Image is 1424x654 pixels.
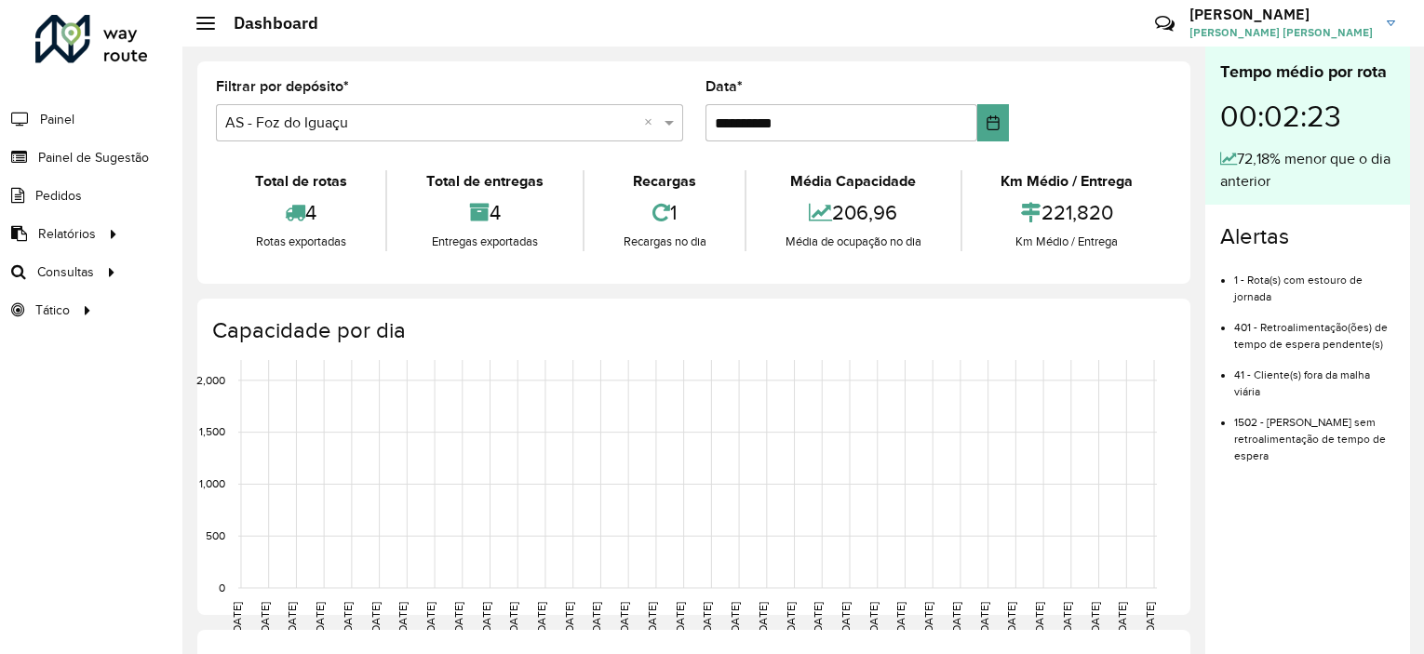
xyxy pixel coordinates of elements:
h4: Alertas [1220,223,1395,250]
text: [DATE] [729,602,741,635]
text: [DATE] [452,602,464,635]
li: 1 - Rota(s) com estouro de jornada [1234,258,1395,305]
text: [DATE] [507,602,519,635]
div: Recargas [589,170,740,193]
text: [DATE] [1116,602,1128,635]
text: [DATE] [812,602,824,635]
text: [DATE] [1033,602,1045,635]
text: [DATE] [674,602,686,635]
text: [DATE] [646,602,658,635]
text: 1,000 [199,478,225,490]
span: Consultas [37,262,94,282]
text: [DATE] [563,602,575,635]
text: [DATE] [369,602,382,635]
li: 1502 - [PERSON_NAME] sem retroalimentação de tempo de espera [1234,400,1395,464]
div: Total de rotas [221,170,381,193]
h2: Dashboard [215,13,318,33]
text: [DATE] [894,602,907,635]
div: Média de ocupação no dia [751,233,955,251]
li: 401 - Retroalimentação(ões) de tempo de espera pendente(s) [1234,305,1395,353]
text: [DATE] [231,602,243,635]
button: Choose Date [977,104,1009,141]
text: [DATE] [1005,602,1017,635]
span: Relatórios [38,224,96,244]
div: Rotas exportadas [221,233,381,251]
span: [PERSON_NAME] [PERSON_NAME] [1189,24,1373,41]
div: 4 [221,193,381,233]
text: [DATE] [867,602,880,635]
div: 221,820 [967,193,1167,233]
text: [DATE] [1061,602,1073,635]
text: 0 [219,581,225,594]
text: [DATE] [535,602,547,635]
text: [DATE] [757,602,769,635]
div: Km Médio / Entrega [967,170,1167,193]
text: [DATE] [396,602,409,635]
text: [DATE] [701,602,713,635]
text: [DATE] [286,602,298,635]
text: [DATE] [590,602,602,635]
div: Recargas no dia [589,233,740,251]
text: [DATE] [922,602,934,635]
text: 1,500 [199,426,225,438]
span: Painel de Sugestão [38,148,149,167]
text: [DATE] [1089,602,1101,635]
div: 00:02:23 [1220,85,1395,148]
text: [DATE] [840,602,852,635]
text: [DATE] [424,602,437,635]
h4: Capacidade por dia [212,317,1172,344]
label: Filtrar por depósito [216,75,349,98]
span: Tático [35,300,70,320]
h3: [PERSON_NAME] [1189,6,1373,23]
li: 41 - Cliente(s) fora da malha viária [1234,353,1395,400]
div: 206,96 [751,193,955,233]
div: 4 [392,193,577,233]
span: Painel [40,110,74,129]
label: Data [705,75,743,98]
div: Tempo médio por rota [1220,60,1395,85]
a: Contato Rápido [1145,4,1185,44]
text: [DATE] [342,602,354,635]
text: [DATE] [1144,602,1156,635]
div: 1 [589,193,740,233]
div: Km Médio / Entrega [967,233,1167,251]
text: [DATE] [259,602,271,635]
div: Entregas exportadas [392,233,577,251]
text: [DATE] [978,602,990,635]
div: Total de entregas [392,170,577,193]
span: Clear all [644,112,660,134]
text: [DATE] [950,602,962,635]
text: [DATE] [480,602,492,635]
div: 72,18% menor que o dia anterior [1220,148,1395,193]
div: Média Capacidade [751,170,955,193]
text: [DATE] [618,602,630,635]
text: 500 [206,529,225,541]
span: Pedidos [35,186,82,206]
text: [DATE] [785,602,797,635]
text: [DATE] [314,602,326,635]
text: 2,000 [196,374,225,386]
